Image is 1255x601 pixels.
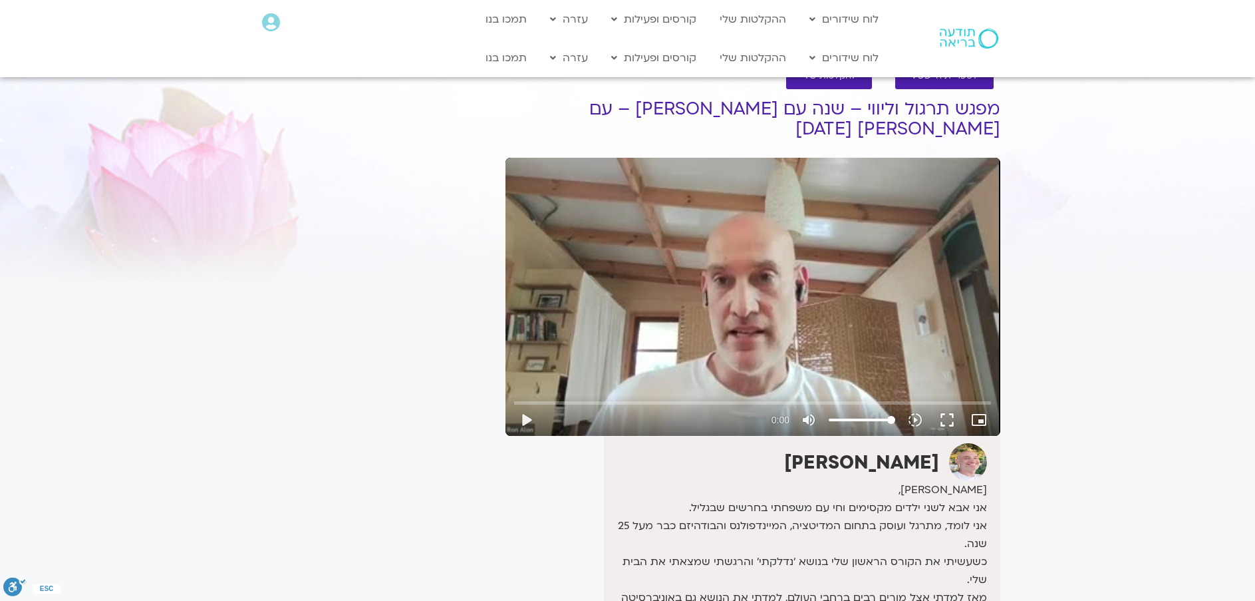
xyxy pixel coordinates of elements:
[479,45,533,71] a: תמכו בנו
[543,45,595,71] a: עזרה
[607,481,986,499] div: [PERSON_NAME],
[803,7,885,32] a: לוח שידורים
[713,7,793,32] a: ההקלטות שלי
[607,517,986,553] div: אני לומד, מתרגל ועוסק בתחום המדיטציה, המיינדפולנס והבודהיזם כבר מעל 25 שנה.
[803,45,885,71] a: לוח שידורים
[607,553,986,589] div: כשעשיתי את הקורס הראשון שלי בנושא 'נדלקתי' והרגשתי שמצאתי את הבית שלי.
[607,499,986,517] div: אני אבא לשני ילדים מקסימים וחי עם משפחתי בחרשים שבגליל.
[911,71,978,81] span: לספריית ה-VOD
[940,29,998,49] img: תודעה בריאה
[713,45,793,71] a: ההקלטות שלי
[479,7,533,32] a: תמכו בנו
[949,443,987,481] img: רון אלון
[505,99,1000,139] h1: מפגש תרגול וליווי – שנה עם [PERSON_NAME] – עם [PERSON_NAME] [DATE]
[605,45,703,71] a: קורסים ופעילות
[543,7,595,32] a: עזרה
[784,450,939,475] strong: [PERSON_NAME]
[802,71,856,81] span: להקלטות שלי
[605,7,703,32] a: קורסים ופעילות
